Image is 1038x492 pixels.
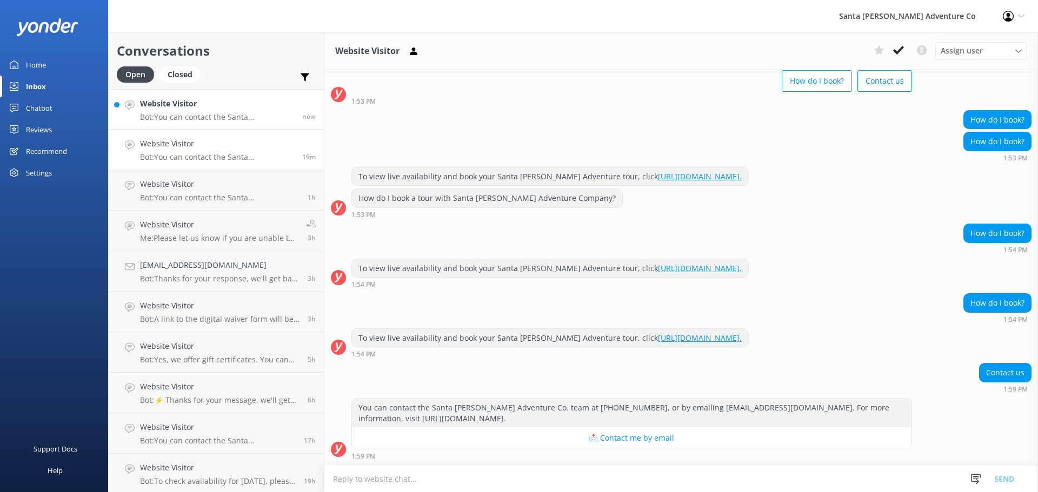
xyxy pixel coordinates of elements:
[140,476,296,486] p: Bot: To check availability for [DATE], please visit [URL][DOMAIN_NAME].
[963,315,1032,323] div: Oct 07 2025 01:54pm (UTC -07:00) America/Tijuana
[352,189,622,207] div: How do I book a tour with Santa [PERSON_NAME] Adventure Company?
[964,294,1031,312] div: How do I book?
[109,89,324,130] a: Website VisitorBot:You can contact the Santa [PERSON_NAME] Adventure Co. team at [PHONE_NUMBER], ...
[351,281,376,288] strong: 1:54 PM
[658,171,742,181] a: [URL][DOMAIN_NAME].
[979,385,1032,393] div: Oct 07 2025 01:59pm (UTC -07:00) America/Tijuana
[140,462,296,474] h4: Website Visitor
[109,211,324,251] a: Website VisitorMe:Please let us know if you are unable to attend your tour [DATE], and provide us...
[308,193,316,202] span: Oct 07 2025 12:56pm (UTC -07:00) America/Tijuana
[351,211,623,218] div: Oct 07 2025 01:53pm (UTC -07:00) America/Tijuana
[16,18,78,36] img: yonder-white-logo.png
[304,436,316,445] span: Oct 06 2025 08:47pm (UTC -07:00) America/Tijuana
[658,263,742,273] a: [URL][DOMAIN_NAME].
[302,152,316,161] span: Oct 07 2025 01:59pm (UTC -07:00) America/Tijuana
[159,66,201,83] div: Closed
[109,332,324,373] a: Website VisitorBot:Yes, we offer gift certificates. You can buy them online at [URL][DOMAIN_NAME]...
[140,300,300,312] h4: Website Visitor
[117,68,159,80] a: Open
[140,274,300,284] p: Bot: Thanks for your response, we'll get back to you as soon as we can during opening hours.
[140,314,300,324] p: Bot: A link to the digital waiver form will be included in your confirmation email. Each guest mu...
[26,140,67,162] div: Recommend
[140,340,300,352] h4: Website Visitor
[351,351,376,358] strong: 1:54 PM
[140,219,298,231] h4: Website Visitor
[351,98,376,105] strong: 1:53 PM
[140,233,298,243] p: Me: Please let us know if you are unable to attend your tour [DATE], and provide us your booking ...
[140,98,294,110] h4: Website Visitor
[1003,316,1028,323] strong: 1:54 PM
[140,152,294,162] p: Bot: You can contact the Santa [PERSON_NAME] Adventure Co. team at [PHONE_NUMBER], or by emailing...
[308,355,316,364] span: Oct 07 2025 09:07am (UTC -07:00) America/Tijuana
[140,381,300,393] h4: Website Visitor
[140,355,300,365] p: Bot: Yes, we offer gift certificates. You can buy them online at [URL][DOMAIN_NAME] or email [EMA...
[140,421,296,433] h4: Website Visitor
[941,45,983,57] span: Assign user
[351,452,912,460] div: Oct 07 2025 01:59pm (UTC -07:00) America/Tijuana
[352,399,911,427] div: You can contact the Santa [PERSON_NAME] Adventure Co. team at [PHONE_NUMBER], or by emailing [EMA...
[351,212,376,218] strong: 1:53 PM
[658,333,742,343] a: [URL][DOMAIN_NAME].
[352,329,748,347] div: To view live availability and book your Santa [PERSON_NAME] Adventure tour, click
[48,460,63,481] div: Help
[335,44,400,58] h3: Website Visitor
[980,363,1031,382] div: Contact us
[351,350,749,358] div: Oct 07 2025 01:54pm (UTC -07:00) America/Tijuana
[1003,155,1028,161] strong: 1:53 PM
[304,476,316,486] span: Oct 06 2025 06:22pm (UTC -07:00) America/Tijuana
[351,97,912,105] div: Oct 07 2025 01:53pm (UTC -07:00) America/Tijuana
[308,233,316,242] span: Oct 07 2025 10:58am (UTC -07:00) America/Tijuana
[109,373,324,413] a: Website VisitorBot:⚡ Thanks for your message, we'll get back to you as soon as we can. You're als...
[302,112,316,121] span: Oct 07 2025 02:18pm (UTC -07:00) America/Tijuana
[109,413,324,454] a: Website VisitorBot:You can contact the Santa [PERSON_NAME] Adventure Co. team at [PHONE_NUMBER], ...
[1003,247,1028,253] strong: 1:54 PM
[109,292,324,332] a: Website VisitorBot:A link to the digital waiver form will be included in your confirmation email....
[1003,386,1028,393] strong: 1:59 PM
[140,138,294,150] h4: Website Visitor
[964,132,1031,151] div: How do I book?
[26,54,46,76] div: Home
[308,395,316,405] span: Oct 07 2025 08:13am (UTC -07:00) America/Tijuana
[782,70,852,92] button: How do I book?
[964,224,1031,242] div: How do I book?
[117,66,154,83] div: Open
[963,246,1032,253] div: Oct 07 2025 01:54pm (UTC -07:00) America/Tijuana
[352,427,911,449] button: 📩 Contact me by email
[26,162,52,184] div: Settings
[308,274,316,283] span: Oct 07 2025 10:42am (UTC -07:00) America/Tijuana
[964,111,1031,129] div: How do I book?
[26,97,52,119] div: Chatbot
[34,438,77,460] div: Support Docs
[963,154,1032,161] div: Oct 07 2025 01:53pm (UTC -07:00) America/Tijuana
[857,70,912,92] button: Contact us
[140,112,294,122] p: Bot: You can contact the Santa [PERSON_NAME] Adventure Co. team at [PHONE_NUMBER], or by emailing...
[109,130,324,170] a: Website VisitorBot:You can contact the Santa [PERSON_NAME] Adventure Co. team at [PHONE_NUMBER], ...
[159,68,206,80] a: Closed
[351,453,376,460] strong: 1:59 PM
[26,76,46,97] div: Inbox
[352,167,748,186] div: To view live availability and book your Santa [PERSON_NAME] Adventure tour, click
[140,178,300,190] h4: Website Visitor
[308,314,316,323] span: Oct 07 2025 10:30am (UTC -07:00) America/Tijuana
[351,280,749,288] div: Oct 07 2025 01:54pm (UTC -07:00) America/Tijuana
[140,436,296,446] p: Bot: You can contact the Santa [PERSON_NAME] Adventure Co. team at [PHONE_NUMBER], or by emailing...
[109,251,324,292] a: [EMAIL_ADDRESS][DOMAIN_NAME]Bot:Thanks for your response, we'll get back to you as soon as we can...
[352,259,748,278] div: To view live availability and book your Santa [PERSON_NAME] Adventure tour, click
[117,41,316,61] h2: Conversations
[140,395,300,405] p: Bot: ⚡ Thanks for your message, we'll get back to you as soon as we can. You're also welcome to k...
[109,170,324,211] a: Website VisitorBot:You can contact the Santa [PERSON_NAME] Adventure Co. team by calling [PHONE_N...
[935,42,1027,59] div: Assign User
[140,193,300,203] p: Bot: You can contact the Santa [PERSON_NAME] Adventure Co. team by calling [PHONE_NUMBER] or emai...
[26,119,52,140] div: Reviews
[140,259,300,271] h4: [EMAIL_ADDRESS][DOMAIN_NAME]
